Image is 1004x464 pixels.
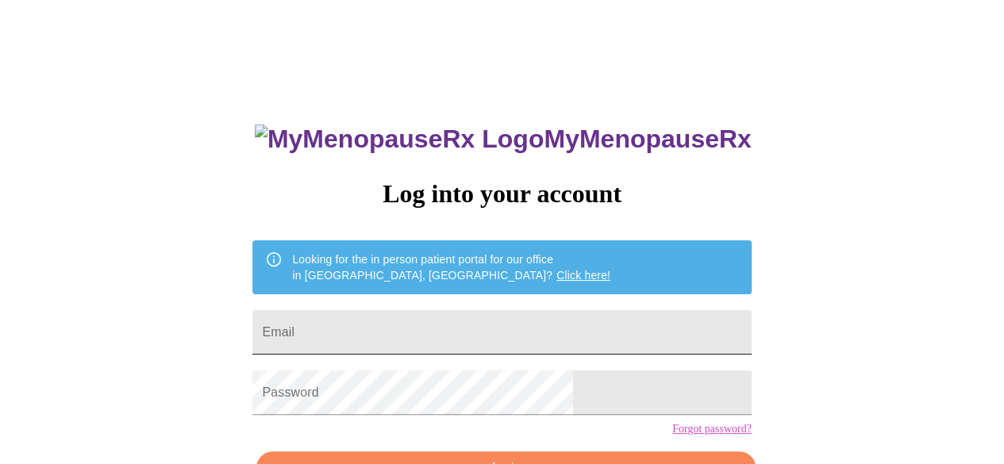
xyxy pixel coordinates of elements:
img: MyMenopauseRx Logo [255,125,544,154]
h3: Log into your account [252,179,751,209]
h3: MyMenopauseRx [255,125,752,154]
a: Click here! [556,269,610,282]
div: Looking for the in person patient portal for our office in [GEOGRAPHIC_DATA], [GEOGRAPHIC_DATA]? [292,245,610,290]
a: Forgot password? [672,423,752,435]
